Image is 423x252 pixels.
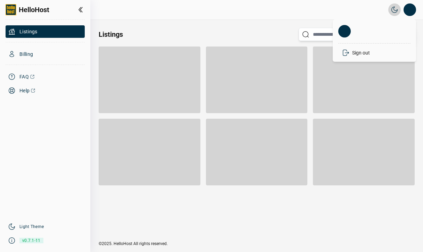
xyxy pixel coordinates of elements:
span: Listings [19,28,38,35]
h2: Listings [99,30,123,39]
a: Light Theme [19,224,44,229]
li: Sign out [338,47,410,59]
img: logo-full.png [6,4,17,15]
span: Help [19,87,30,94]
a: Help [6,84,85,97]
a: HelloHost [6,4,49,15]
span: Billing [19,51,33,58]
span: v0.7.1-11 [19,235,43,246]
div: ©2025. HelloHost All rights reserved. [90,241,423,252]
span: HelloHost [19,5,49,15]
a: FAQ [6,70,85,83]
span: FAQ [19,73,29,80]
